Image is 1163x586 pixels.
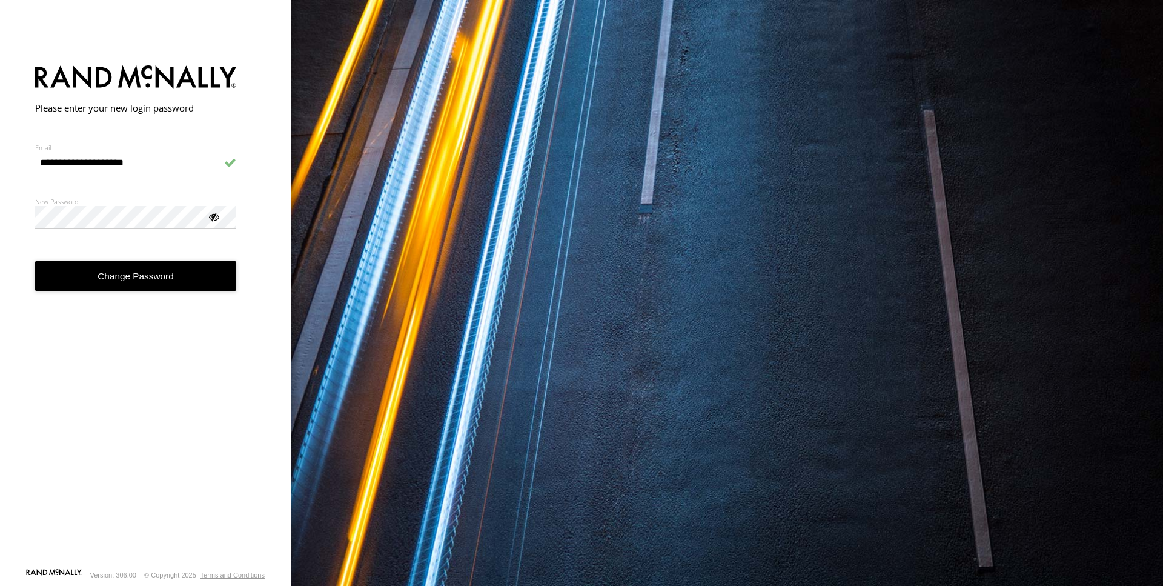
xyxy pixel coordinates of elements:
img: Rand McNally [35,63,237,94]
div: Version: 306.00 [90,571,136,579]
label: Email [35,143,237,152]
a: Visit our Website [26,569,82,581]
h2: Please enter your new login password [35,102,237,114]
label: New Password [35,197,237,206]
a: Terms and Conditions [200,571,265,579]
div: © Copyright 2025 - [144,571,265,579]
button: Change Password [35,261,237,291]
